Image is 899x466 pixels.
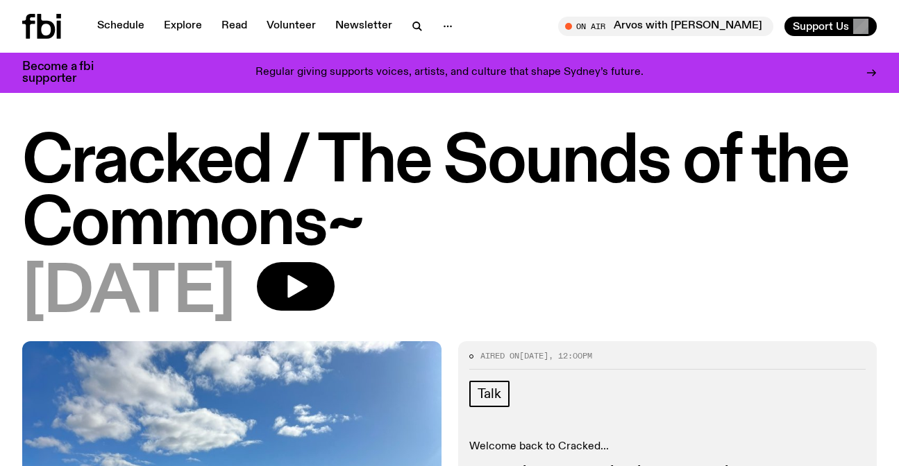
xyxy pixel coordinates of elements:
[22,132,877,257] h1: Cracked / The Sounds of the Commons~
[478,386,501,402] span: Talk
[213,17,255,36] a: Read
[784,17,877,36] button: Support Us
[519,350,548,361] span: [DATE]
[327,17,401,36] a: Newsletter
[22,262,235,325] span: [DATE]
[548,350,592,361] span: , 12:00pm
[89,17,153,36] a: Schedule
[156,17,210,36] a: Explore
[469,440,866,454] p: Welcome back to Cracked...
[480,350,519,361] span: Aired on
[793,20,849,33] span: Support Us
[469,381,510,407] a: Talk
[255,67,644,79] p: Regular giving supports voices, artists, and culture that shape Sydney’s future.
[258,17,324,36] a: Volunteer
[558,17,773,36] button: On AirArvos with [PERSON_NAME]
[22,61,111,85] h3: Become a fbi supporter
